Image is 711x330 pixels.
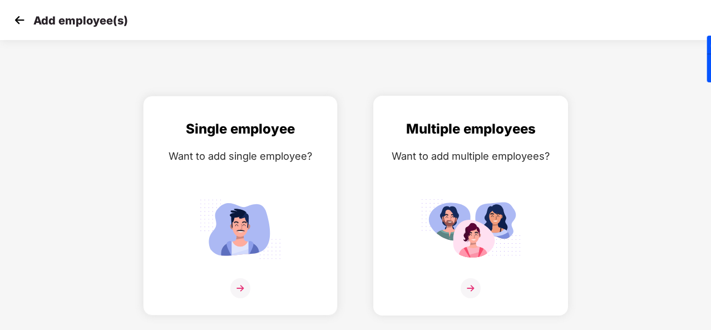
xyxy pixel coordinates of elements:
div: Multiple employees [385,119,556,140]
div: Single employee [155,119,326,140]
img: svg+xml;base64,PHN2ZyB4bWxucz0iaHR0cDovL3d3dy53My5vcmcvMjAwMC9zdmciIHdpZHRoPSIzNiIgaGVpZ2h0PSIzNi... [230,278,250,298]
img: svg+xml;base64,PHN2ZyB4bWxucz0iaHR0cDovL3d3dy53My5vcmcvMjAwMC9zdmciIHdpZHRoPSIzMCIgaGVpZ2h0PSIzMC... [11,12,28,28]
div: Want to add single employee? [155,148,326,164]
p: Add employee(s) [33,14,128,27]
img: svg+xml;base64,PHN2ZyB4bWxucz0iaHR0cDovL3d3dy53My5vcmcvMjAwMC9zdmciIGlkPSJNdWx0aXBsZV9lbXBsb3llZS... [421,194,521,264]
div: Want to add multiple employees? [385,148,556,164]
img: svg+xml;base64,PHN2ZyB4bWxucz0iaHR0cDovL3d3dy53My5vcmcvMjAwMC9zdmciIHdpZHRoPSIzNiIgaGVpZ2h0PSIzNi... [461,278,481,298]
img: svg+xml;base64,PHN2ZyB4bWxucz0iaHR0cDovL3d3dy53My5vcmcvMjAwMC9zdmciIGlkPSJTaW5nbGVfZW1wbG95ZWUiIH... [190,194,290,264]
